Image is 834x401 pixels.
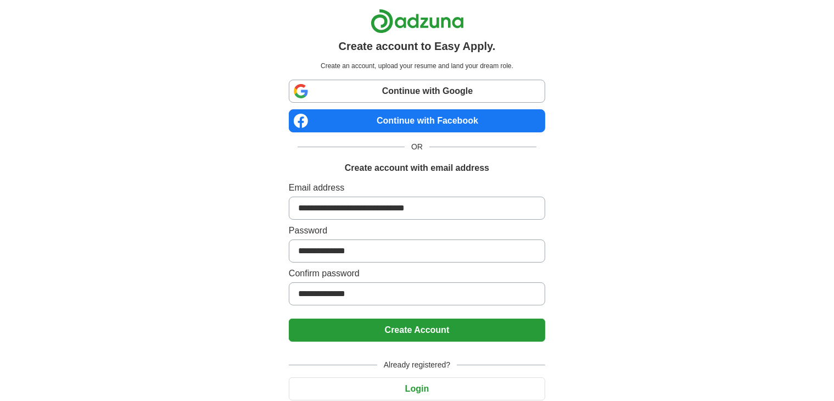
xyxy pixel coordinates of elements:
[405,141,429,153] span: OR
[289,384,545,393] a: Login
[289,224,545,237] label: Password
[345,161,489,175] h1: Create account with email address
[289,319,545,342] button: Create Account
[289,181,545,194] label: Email address
[289,80,545,103] a: Continue with Google
[377,359,457,371] span: Already registered?
[371,9,464,34] img: Adzuna logo
[291,61,543,71] p: Create an account, upload your resume and land your dream role.
[289,109,545,132] a: Continue with Facebook
[289,267,545,280] label: Confirm password
[289,377,545,400] button: Login
[339,38,496,54] h1: Create account to Easy Apply.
